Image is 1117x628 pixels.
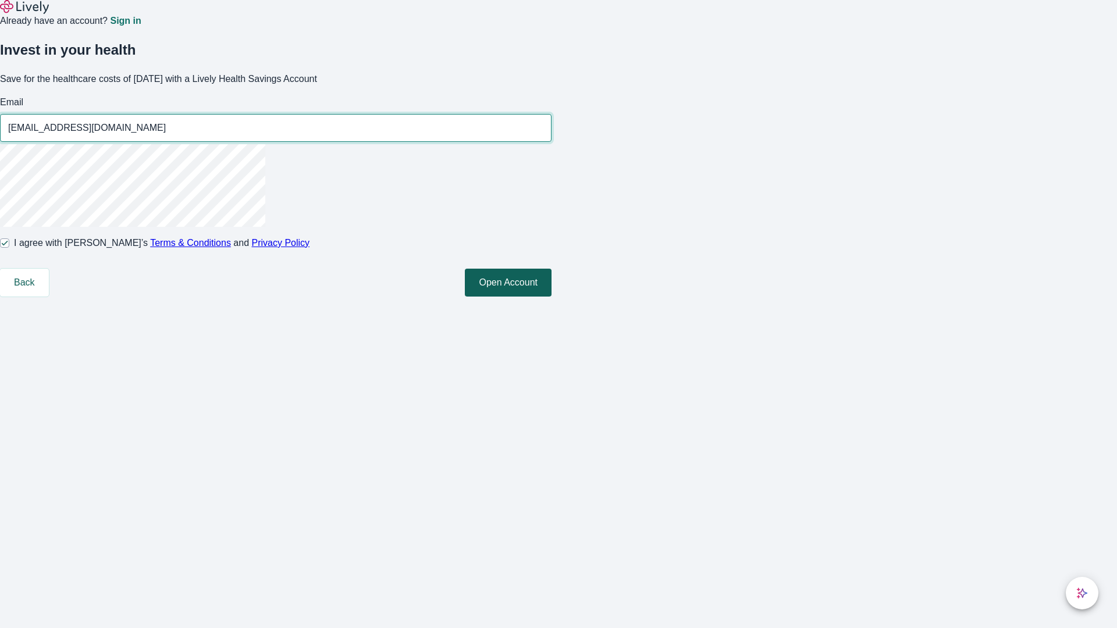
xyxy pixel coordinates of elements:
[1076,587,1088,599] svg: Lively AI Assistant
[150,238,231,248] a: Terms & Conditions
[110,16,141,26] a: Sign in
[1066,577,1098,609] button: chat
[252,238,310,248] a: Privacy Policy
[465,269,552,297] button: Open Account
[14,236,310,250] span: I agree with [PERSON_NAME]’s and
